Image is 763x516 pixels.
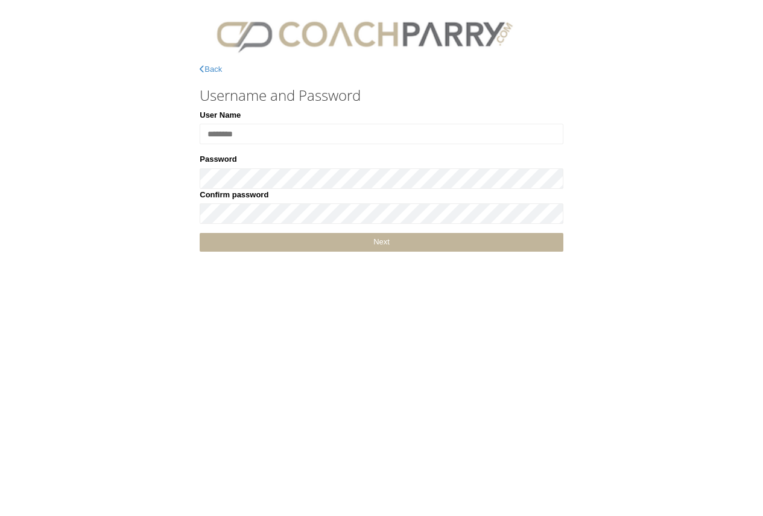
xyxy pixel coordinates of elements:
h3: Username and Password [200,88,563,103]
a: Next [200,233,563,252]
label: Password [200,153,236,165]
label: Confirm password [200,189,268,201]
img: CPlogo.png [200,12,529,57]
a: Back [200,65,222,74]
label: User Name [200,109,241,121]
